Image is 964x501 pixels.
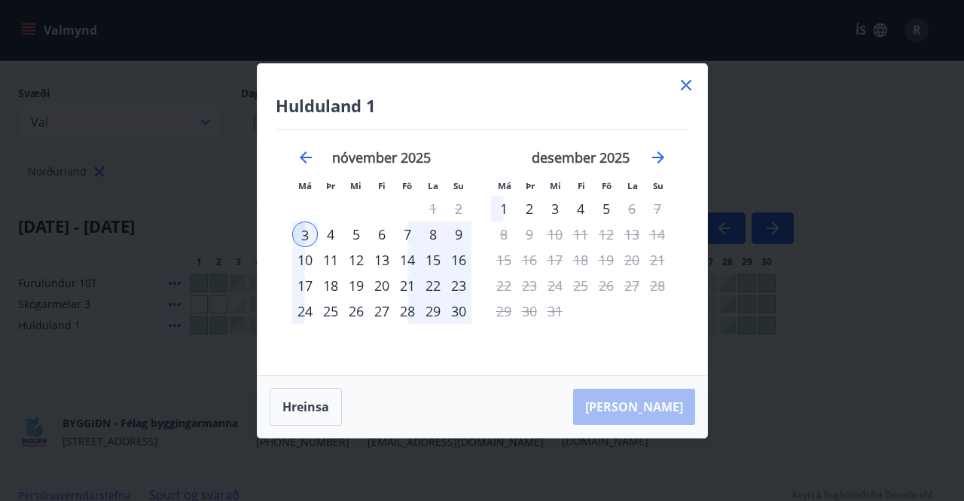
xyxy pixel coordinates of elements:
td: Choose fimmtudagur, 13. nóvember 2025 as your check-out date. It’s available. [369,247,395,273]
td: Choose fimmtudagur, 27. nóvember 2025 as your check-out date. It’s available. [369,298,395,324]
td: Choose miðvikudagur, 26. nóvember 2025 as your check-out date. It’s available. [343,298,369,324]
div: 10 [292,247,318,273]
td: Not available. fimmtudagur, 25. desember 2025 [568,273,593,298]
td: Choose þriðjudagur, 11. nóvember 2025 as your check-out date. It’s available. [318,247,343,273]
td: Not available. laugardagur, 1. nóvember 2025 [420,196,446,221]
div: 2 [517,196,542,221]
td: Choose miðvikudagur, 12. nóvember 2025 as your check-out date. It’s available. [343,247,369,273]
div: 7 [395,221,420,247]
td: Choose sunnudagur, 16. nóvember 2025 as your check-out date. It’s available. [446,247,471,273]
div: 20 [369,273,395,298]
td: Choose þriðjudagur, 4. nóvember 2025 as your check-out date. It’s available. [318,221,343,247]
div: 12 [343,247,369,273]
td: Not available. laugardagur, 6. desember 2025 [619,196,645,221]
td: Not available. föstudagur, 19. desember 2025 [593,247,619,273]
div: Calendar [276,130,689,357]
small: Mi [350,180,361,191]
td: Not available. miðvikudagur, 10. desember 2025 [542,221,568,247]
small: Má [498,180,511,191]
div: 15 [420,247,446,273]
div: 21 [395,273,420,298]
div: 18 [318,273,343,298]
td: Not available. miðvikudagur, 24. desember 2025 [542,273,568,298]
div: 8 [420,221,446,247]
div: 1 [491,196,517,221]
td: Choose þriðjudagur, 18. nóvember 2025 as your check-out date. It’s available. [318,273,343,298]
td: Choose miðvikudagur, 5. nóvember 2025 as your check-out date. It’s available. [343,221,369,247]
div: 23 [446,273,471,298]
td: Not available. fimmtudagur, 18. desember 2025 [568,247,593,273]
td: Choose sunnudagur, 30. nóvember 2025 as your check-out date. It’s available. [446,298,471,324]
div: 14 [395,247,420,273]
td: Choose miðvikudagur, 19. nóvember 2025 as your check-out date. It’s available. [343,273,369,298]
td: Choose föstudagur, 28. nóvember 2025 as your check-out date. It’s available. [395,298,420,324]
td: Choose þriðjudagur, 2. desember 2025 as your check-out date. It’s available. [517,196,542,221]
td: Selected as start date. mánudagur, 3. nóvember 2025 [292,221,318,247]
td: Not available. laugardagur, 27. desember 2025 [619,273,645,298]
small: La [627,180,638,191]
td: Not available. föstudagur, 12. desember 2025 [593,221,619,247]
td: Not available. laugardagur, 20. desember 2025 [619,247,645,273]
td: Choose sunnudagur, 9. nóvember 2025 as your check-out date. It’s available. [446,221,471,247]
div: 19 [343,273,369,298]
div: 22 [420,273,446,298]
small: Má [298,180,312,191]
div: 3 [542,196,568,221]
div: 25 [318,298,343,324]
td: Choose föstudagur, 7. nóvember 2025 as your check-out date. It’s available. [395,221,420,247]
div: Aðeins útritun í boði [593,196,619,221]
td: Not available. miðvikudagur, 17. desember 2025 [542,247,568,273]
div: 6 [369,221,395,247]
td: Choose laugardagur, 15. nóvember 2025 as your check-out date. It’s available. [420,247,446,273]
h4: Hulduland 1 [276,94,689,117]
td: Choose þriðjudagur, 25. nóvember 2025 as your check-out date. It’s available. [318,298,343,324]
button: Hreinsa [270,388,342,426]
td: Choose mánudagur, 24. nóvember 2025 as your check-out date. It’s available. [292,298,318,324]
td: Not available. föstudagur, 26. desember 2025 [593,273,619,298]
td: Not available. mánudagur, 29. desember 2025 [491,298,517,324]
small: Su [453,180,464,191]
div: 4 [568,196,593,221]
td: Not available. sunnudagur, 14. desember 2025 [645,221,670,247]
div: 16 [446,247,471,273]
div: Move backward to switch to the previous month. [297,148,315,166]
small: Su [653,180,664,191]
div: 5 [343,221,369,247]
td: Choose fimmtudagur, 4. desember 2025 as your check-out date. It’s available. [568,196,593,221]
div: 11 [318,247,343,273]
td: Not available. mánudagur, 8. desember 2025 [491,221,517,247]
td: Not available. sunnudagur, 7. desember 2025 [645,196,670,221]
small: La [428,180,438,191]
div: 27 [369,298,395,324]
div: 4 [318,221,343,247]
td: Choose sunnudagur, 23. nóvember 2025 as your check-out date. It’s available. [446,273,471,298]
td: Not available. sunnudagur, 21. desember 2025 [645,247,670,273]
td: Choose mánudagur, 10. nóvember 2025 as your check-out date. It’s available. [292,247,318,273]
small: Fi [378,180,386,191]
strong: desember 2025 [532,148,630,166]
small: Fö [402,180,412,191]
td: Not available. þriðjudagur, 30. desember 2025 [517,298,542,324]
strong: nóvember 2025 [332,148,431,166]
small: Þr [526,180,535,191]
td: Not available. mánudagur, 15. desember 2025 [491,247,517,273]
td: Not available. þriðjudagur, 16. desember 2025 [517,247,542,273]
td: Choose mánudagur, 1. desember 2025 as your check-out date. It’s available. [491,196,517,221]
small: Fi [578,180,585,191]
td: Not available. fimmtudagur, 11. desember 2025 [568,221,593,247]
small: Fö [602,180,612,191]
div: 17 [292,273,318,298]
div: 13 [369,247,395,273]
td: Not available. mánudagur, 22. desember 2025 [491,273,517,298]
div: 26 [343,298,369,324]
div: Aðeins útritun í boði [517,298,542,324]
td: Choose laugardagur, 22. nóvember 2025 as your check-out date. It’s available. [420,273,446,298]
div: Move forward to switch to the next month. [649,148,667,166]
small: Mi [550,180,561,191]
td: Not available. sunnudagur, 2. nóvember 2025 [446,196,471,221]
td: Choose mánudagur, 17. nóvember 2025 as your check-out date. It’s available. [292,273,318,298]
td: Choose fimmtudagur, 20. nóvember 2025 as your check-out date. It’s available. [369,273,395,298]
td: Choose föstudagur, 21. nóvember 2025 as your check-out date. It’s available. [395,273,420,298]
td: Not available. laugardagur, 13. desember 2025 [619,221,645,247]
td: Choose laugardagur, 8. nóvember 2025 as your check-out date. It’s available. [420,221,446,247]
